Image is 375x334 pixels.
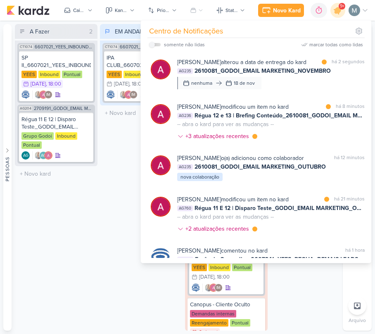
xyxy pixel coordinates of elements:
span: AG235 [177,68,193,74]
div: -- abra o kard para ver as mudanças -- [177,120,274,129]
div: YEES [107,71,122,78]
div: 2 [86,27,96,36]
div: há 8 minutos [336,103,365,111]
div: Isabella Machado Guimarães [129,91,138,99]
div: Pessoas [4,157,11,181]
div: Pontual [232,264,252,271]
span: 6607021_YEES_INBOUND_NOVA_PROPOSTA_RÉGUA_NOVOS_LEADS [120,45,178,49]
img: Alessandra Gomes [44,151,52,160]
div: [DATE] [114,81,129,87]
span: Régua 11 E 12 | Disparo Teste_GODOI_EMAIL MARKETING_OUTUBRO [195,204,365,212]
img: Alessandra Gomes [151,60,171,79]
span: 2709191_GODOI_EMAIL MARKETING_OUTUBRO [34,106,93,111]
img: Mariana Amorim [349,5,360,16]
b: [PERSON_NAME] [177,196,221,203]
div: há 2 segundos [332,58,365,67]
img: Caroline Traven De Andrade [107,91,115,99]
p: IM [216,286,221,290]
span: Essência Campolim_6607241_YEES_REGUA_DEMAIS LEADS_CAMPINAS_SOROCABA [195,255,365,264]
b: [PERSON_NAME] [177,155,221,162]
div: Criador(a): Caroline Traven De Andrade [21,91,30,99]
img: Caroline Traven De Andrade [192,284,200,292]
img: Alessandra Gomes [151,197,171,217]
div: o(a) adicionou como colaborador [177,154,304,162]
img: Alessandra Gomes [209,284,218,292]
div: Inbound [209,264,230,271]
img: Caroline Traven De Andrade [151,248,171,268]
span: CT1074 [104,45,118,49]
div: Grupo Godoi [21,132,54,140]
div: nenhuma [191,79,212,87]
input: + Novo kard [102,107,181,119]
div: , 18:00 [214,274,230,280]
button: Pessoas [3,24,12,331]
button: Novo Kard [258,4,304,17]
span: AG235 [177,164,193,170]
div: [DATE] [31,81,46,87]
span: 6607021_YEES_INBOUND_NOVA_PROPOSTA_RÉGUA_NOVOS_LEADS [35,45,93,49]
img: Iara Santos [34,91,43,99]
div: Inbound [123,71,145,78]
div: Pontual [230,319,250,327]
span: 2610081_GODOI_EMAIL MARKETING_NOVEMBRO [195,67,331,75]
div: modificou um item no kard [177,103,289,111]
div: Colaboradores: Iara Santos, Aline Gimenez Graciano, Alessandra Gomes [32,151,52,160]
div: Colaboradores: Iara Santos, Alessandra Gomes, Isabella Machado Guimarães [202,284,223,292]
span: CT1074 [19,45,33,49]
div: Criador(a): Caroline Traven De Andrade [192,284,200,292]
span: Régua 12 e 13 | Brefing Conteúdo_2610081_GODOI_EMAIL MARKETING_OUTUBRO [195,111,365,120]
p: AG [23,154,28,158]
div: Aline Gimenez Graciano [21,151,30,160]
div: +3 atualizações recentes [185,132,251,141]
div: comentou no kard [177,246,268,255]
div: IPA CLUB_6607021_YEES_INBOUND_NOVA_PROPOSTA_RÉGUA_NOVOS_LEADS [107,54,176,69]
img: Alessandra Gomes [39,91,47,99]
b: [PERSON_NAME] [177,247,221,254]
div: há 1 hora [345,246,365,255]
b: [PERSON_NAME] [177,103,221,110]
div: -- abra o kard para ver as mudanças -- [177,212,274,221]
span: AG236 [177,113,193,119]
div: Novo Kard [273,6,301,15]
div: Centro de Notificações [149,26,223,37]
div: Canopus - Cliente Oculto [190,301,263,308]
div: Pontual [62,71,82,78]
div: +2 atualizações recentes [185,224,251,233]
div: há 21 minutos [334,195,365,204]
div: , 18:00 [129,81,145,87]
div: YEES [192,264,207,271]
p: AG [41,154,46,158]
img: kardz.app [7,5,50,15]
p: IM [46,93,50,97]
img: Iara Santos [34,151,43,160]
b: [PERSON_NAME] [177,59,221,66]
img: Alessandra Gomes [151,155,171,175]
div: Aline Gimenez Graciano [39,151,47,160]
div: marcar todas como lidas [309,41,363,48]
p: IM [131,93,135,97]
div: alterou a data de entrega do kard [177,58,306,67]
div: nova colaboração [177,173,223,181]
img: Iara Santos [204,284,213,292]
div: Demandas internas [190,310,236,317]
div: Inbound [38,71,60,78]
img: Alessandra Gomes [124,91,133,99]
img: Alessandra Gomes [151,104,171,124]
div: Régua 11 E 12 | Disparo Teste_GODOI_EMAIL MARKETING_OUTUBRO [21,116,91,131]
div: Reengajamento [190,319,228,327]
img: Iara Santos [119,91,128,99]
span: 9+ [340,3,344,10]
div: Colaboradores: Iara Santos, Alessandra Gomes, Isabella Machado Guimarães [117,91,138,99]
div: 18 de nov [234,79,255,87]
div: Pontual [21,141,42,149]
div: somente não lidas [164,41,205,48]
div: modificou um item no kard [177,195,289,204]
div: [DATE] [199,274,214,280]
div: há 12 minutos [334,154,365,162]
span: 2610081_GODOI_EMAIL MARKETING_OUTUBRO [195,162,326,171]
div: Inbound [55,132,77,140]
input: + Novo kard [17,168,96,180]
div: Criador(a): Caroline Traven De Andrade [107,91,115,99]
img: Caroline Traven De Andrade [21,91,30,99]
div: Colaboradores: Iara Santos, Alessandra Gomes, Isabella Machado Guimarães [32,91,52,99]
